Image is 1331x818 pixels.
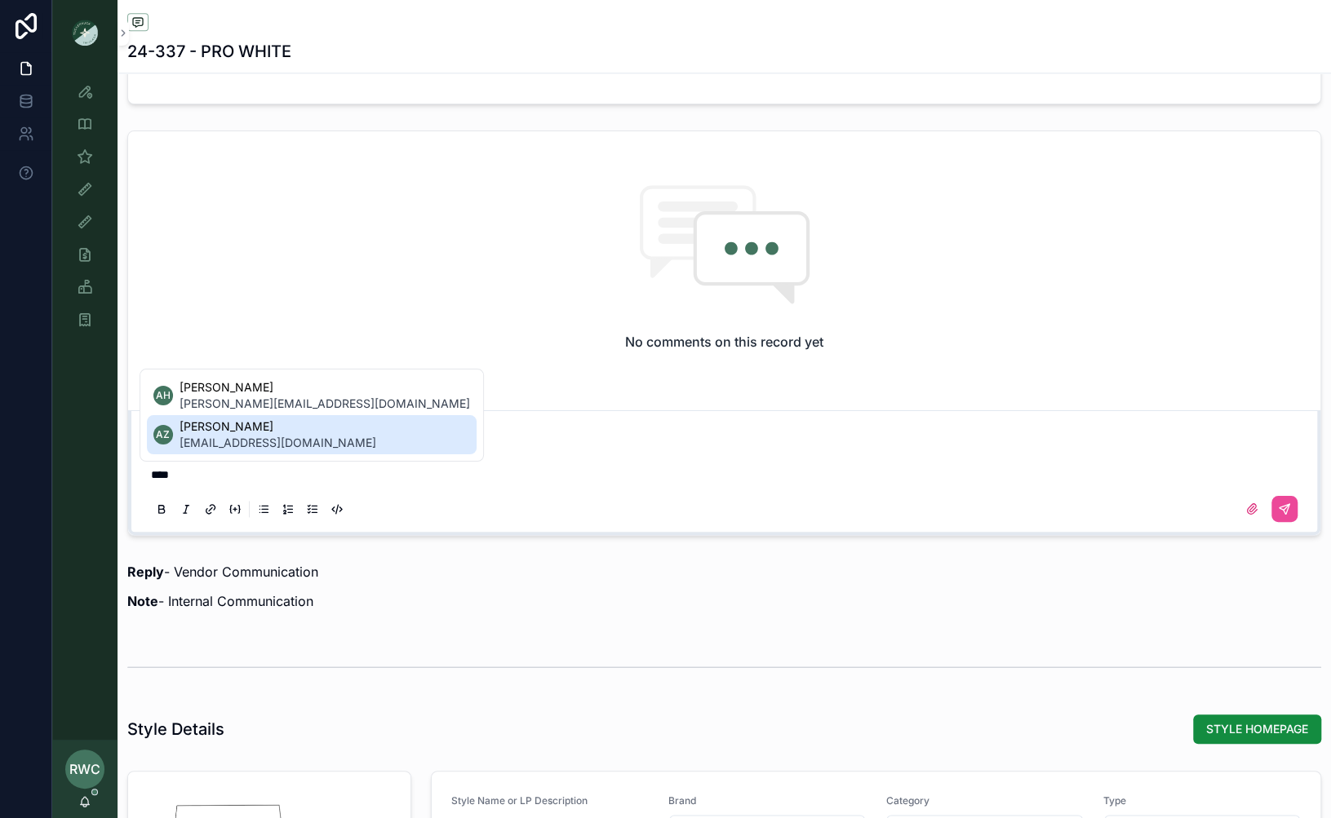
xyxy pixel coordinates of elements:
span: [PERSON_NAME] [180,418,376,435]
div: scrollable content [52,65,118,356]
span: AZ [156,428,170,441]
span: [EMAIL_ADDRESS][DOMAIN_NAME] [180,435,376,451]
p: - Internal Communication [127,591,1321,611]
div: Suggested mentions [140,369,484,462]
span: AH [156,389,171,402]
strong: Note [127,593,158,609]
span: Brand [668,794,866,807]
span: Type [1103,794,1301,807]
h1: 24-337 - PRO WHITE [127,40,291,63]
button: STYLE HOMEPAGE [1193,714,1321,744]
span: RWC [69,759,100,779]
img: App logo [72,20,98,46]
span: Style Name or LP Description [451,794,649,807]
span: STYLE HOMEPAGE [1206,721,1308,737]
h2: No comments on this record yet [625,332,823,352]
strong: Reply [127,564,164,580]
span: Category [885,794,1083,807]
h1: Style Details [127,718,224,741]
span: [PERSON_NAME][EMAIL_ADDRESS][DOMAIN_NAME] [180,396,470,412]
p: - Vendor Communication [127,562,1321,581]
span: [PERSON_NAME] [180,379,470,396]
